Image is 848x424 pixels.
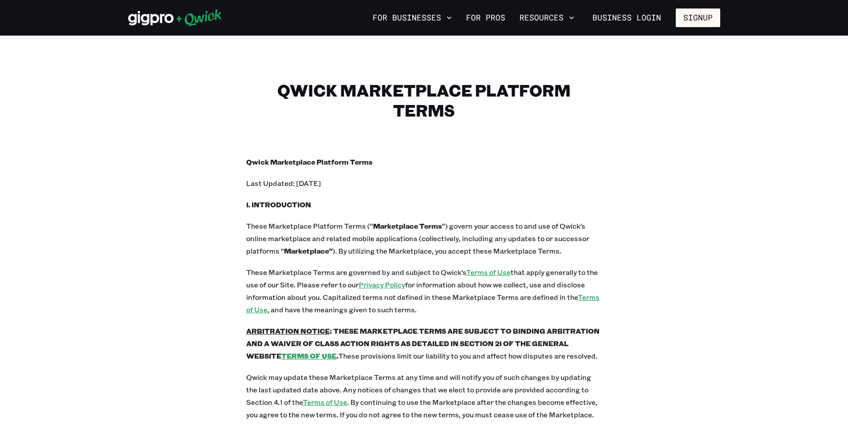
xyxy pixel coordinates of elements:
u: ARBITRATION NOTICE [246,326,330,335]
b: . [337,351,338,360]
b: : THESE MARKETPLACE TERMS ARE SUBJECT TO BINDING ARBITRATION AND A WAIVER OF CLASS ACTION RIGHTS ... [246,326,600,360]
button: For Businesses [369,10,455,25]
a: Terms of Use [303,397,347,407]
p: These Marketplace Platform Terms (“ ”) govern your access to and use of Qwick’s online marketplac... [246,220,602,257]
h1: Qwick Marketplace Platform Terms [246,80,602,120]
a: Business Login [585,8,669,27]
b: Qwick Marketplace Platform Terms [246,157,373,166]
p: Last Updated: [DATE] [246,177,602,190]
p: Qwick may update these Marketplace Terms at any time and will notify you of such changes by updat... [246,371,602,421]
a: TERMS OF USE [281,351,337,360]
a: For Pros [463,10,509,25]
button: Signup [676,8,720,27]
a: Terms of Use [466,267,511,277]
b: 1. INTRODUCTION [246,200,311,209]
b: Marketplace Terms [373,221,442,230]
button: Resources [516,10,578,25]
a: Privacy Policy [359,280,405,289]
b: Marketplace” [284,246,333,255]
p: These provisions limit our liability to you and affect how disputes are resolved. [246,325,602,362]
p: These Marketplace Terms are governed by and subject to Qwick’s that apply generally to the use of... [246,266,602,316]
